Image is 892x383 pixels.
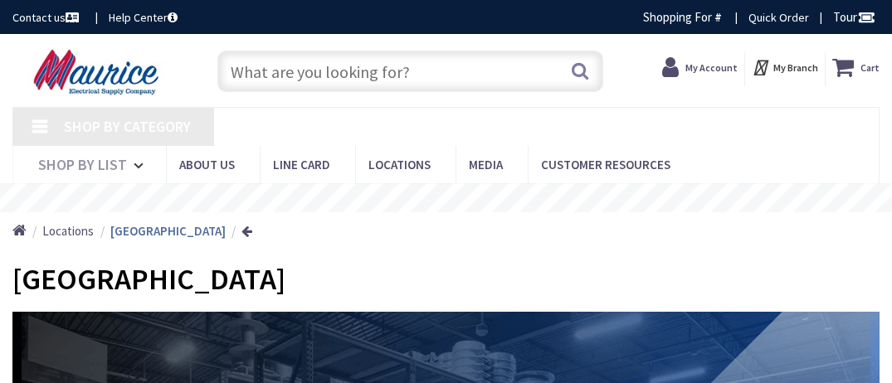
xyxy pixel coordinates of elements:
input: What are you looking for? [217,51,603,92]
span: Line Card [273,157,330,172]
strong: Cart [860,52,880,82]
a: Quick Order [748,9,809,26]
span: About us [179,157,235,172]
a: Locations [42,222,94,240]
span: Customer Resources [541,157,670,172]
div: My Branch [752,52,818,82]
span: Shop By Category [64,117,191,136]
a: Contact us [12,9,82,26]
span: Tour [833,9,875,25]
rs-layer: Free Same Day Pickup at 15 Locations [318,190,572,206]
a: My Account [662,52,738,82]
span: Locations [368,157,431,172]
span: Locations [42,223,94,239]
strong: My Branch [773,61,818,74]
span: Shop By List [38,155,127,174]
strong: My Account [685,61,738,74]
strong: # [714,9,722,25]
img: Maurice Electrical Supply Company [12,48,184,96]
strong: [GEOGRAPHIC_DATA] [110,223,226,239]
span: [GEOGRAPHIC_DATA] [12,260,285,298]
span: Shopping For [643,9,712,25]
a: Help Center [109,9,178,26]
a: Cart [832,52,880,82]
span: Media [469,157,503,172]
